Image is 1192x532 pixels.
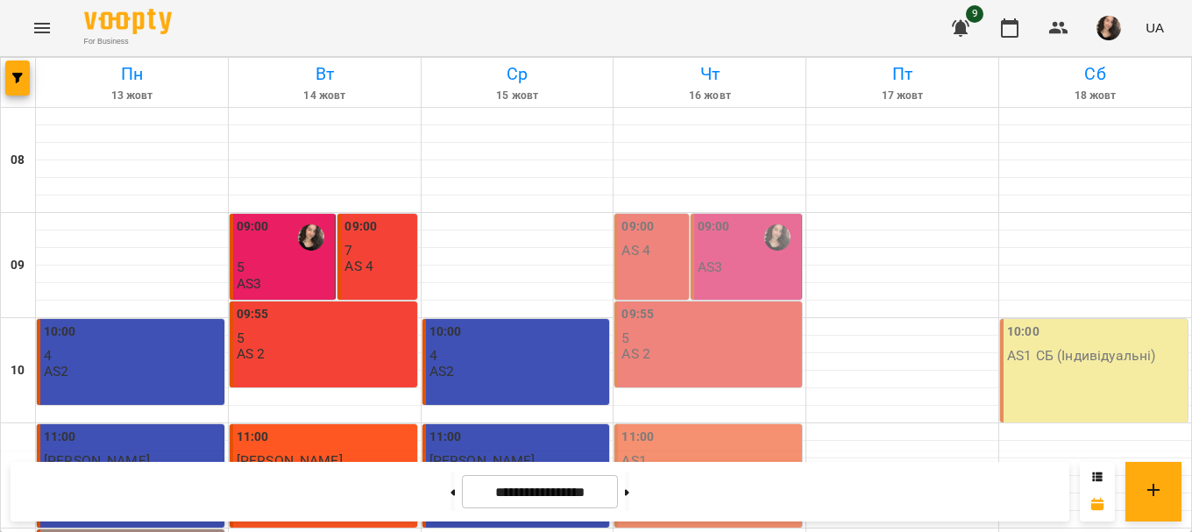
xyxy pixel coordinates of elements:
img: Voopty Logo [84,9,172,34]
h6: 13 жовт [39,88,225,104]
p: 4 [44,348,221,363]
p: 5 [237,259,332,274]
label: 09:00 [698,217,730,237]
label: 09:00 [237,217,269,237]
h6: 18 жовт [1002,88,1188,104]
label: 09:55 [237,305,269,324]
label: 11:00 [44,428,76,447]
label: 11:00 [621,428,654,447]
h6: Чт [616,60,803,88]
img: Самчук Анастасія Олександрівна [764,224,791,251]
label: 09:00 [621,217,654,237]
p: AS 4 [621,243,650,258]
p: AS 2 [237,346,266,361]
label: 09:55 [621,305,654,324]
button: Menu [21,7,63,49]
label: 11:00 [237,428,269,447]
p: AS3 [237,276,261,291]
h6: Сб [1002,60,1188,88]
h6: 09 [11,256,25,275]
label: 10:00 [1007,323,1039,342]
span: 9 [966,5,983,23]
h6: Вт [231,60,418,88]
h6: Ср [424,60,611,88]
h6: Пн [39,60,225,88]
p: AS1 СБ (Індивідуальні) [1007,348,1155,363]
h6: 08 [11,151,25,170]
p: 5 [237,330,414,345]
p: AS3 [698,259,722,274]
p: AS2 [429,364,454,379]
label: 10:00 [429,323,462,342]
label: 10:00 [44,323,76,342]
img: Самчук Анастасія Олександрівна [298,224,324,251]
h6: Пт [809,60,996,88]
span: UA [1146,18,1164,37]
p: 4 [429,348,607,363]
p: AS2 [44,364,68,379]
h6: 16 жовт [616,88,803,104]
span: For Business [84,36,172,47]
p: 7 [344,243,413,258]
p: 5 [621,330,798,345]
button: UA [1139,11,1171,44]
label: 09:00 [344,217,377,237]
img: af1f68b2e62f557a8ede8df23d2b6d50.jpg [1096,16,1121,40]
h6: 14 жовт [231,88,418,104]
label: 11:00 [429,428,462,447]
h6: 10 [11,361,25,380]
h6: 15 жовт [424,88,611,104]
h6: 17 жовт [809,88,996,104]
p: AS 4 [344,259,373,273]
p: AS 2 [621,346,650,361]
